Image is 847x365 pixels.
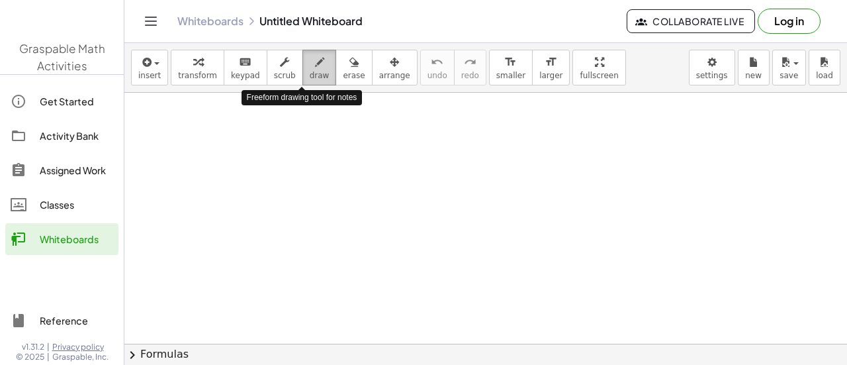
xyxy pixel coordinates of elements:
button: chevron_rightFormulas [124,344,847,365]
span: v1.31.2 [22,342,44,352]
span: draw [310,71,330,80]
span: © 2025 [16,352,44,362]
button: undoundo [420,50,455,85]
span: new [745,71,762,80]
button: redoredo [454,50,486,85]
i: undo [431,54,443,70]
span: load [816,71,833,80]
button: fullscreen [572,50,625,85]
button: new [738,50,770,85]
span: Graspable Math Activities [19,41,105,73]
button: Collaborate Live [627,9,755,33]
button: Log in [758,9,821,34]
span: arrange [379,71,410,80]
span: Collaborate Live [638,15,744,27]
button: arrange [372,50,418,85]
button: keyboardkeypad [224,50,267,85]
a: Whiteboards [5,223,118,255]
button: draw [302,50,337,85]
div: Activity Bank [40,128,113,144]
span: undo [427,71,447,80]
a: Classes [5,189,118,221]
div: Reference [40,313,113,329]
span: redo [461,71,479,80]
span: save [780,71,798,80]
i: format_size [504,54,517,70]
span: smaller [496,71,525,80]
span: keypad [231,71,260,80]
button: scrub [267,50,303,85]
span: | [47,352,50,362]
a: Get Started [5,85,118,117]
button: settings [689,50,735,85]
a: Reference [5,305,118,337]
div: Freeform drawing tool for notes [242,90,363,105]
span: | [47,342,50,352]
span: scrub [274,71,296,80]
div: Whiteboards [40,231,113,247]
a: Whiteboards [177,15,244,28]
a: Privacy policy [52,342,109,352]
div: Assigned Work [40,162,113,178]
a: Activity Bank [5,120,118,152]
button: format_sizelarger [532,50,570,85]
button: insert [131,50,168,85]
a: Assigned Work [5,154,118,186]
span: larger [539,71,562,80]
button: Toggle navigation [140,11,161,32]
button: erase [335,50,372,85]
button: transform [171,50,224,85]
span: transform [178,71,217,80]
i: format_size [545,54,557,70]
button: load [809,50,840,85]
span: Graspable, Inc. [52,352,109,362]
span: erase [343,71,365,80]
i: keyboard [239,54,251,70]
div: Classes [40,197,113,213]
button: save [772,50,806,85]
span: chevron_right [124,347,140,363]
span: insert [138,71,161,80]
div: Get Started [40,93,113,109]
button: format_sizesmaller [489,50,533,85]
i: redo [464,54,476,70]
span: fullscreen [580,71,618,80]
span: settings [696,71,728,80]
